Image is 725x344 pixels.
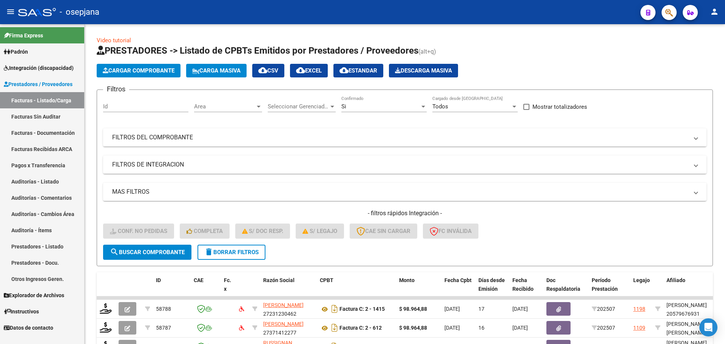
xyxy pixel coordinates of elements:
[699,318,717,336] div: Open Intercom Messenger
[194,277,204,283] span: CAE
[512,277,534,292] span: Fecha Recibido
[475,272,509,305] datatable-header-cell: Días desde Emisión
[339,66,349,75] mat-icon: cloud_download
[396,272,441,305] datatable-header-cell: Monto
[666,277,685,283] span: Afiliado
[432,103,448,110] span: Todos
[263,301,314,317] div: 27231230462
[60,4,99,20] span: - osepjana
[633,277,650,283] span: Legajo
[4,291,64,299] span: Explorador de Archivos
[103,128,706,147] mat-expansion-panel-header: FILTROS DEL COMPROBANTE
[350,224,417,239] button: CAE SIN CARGAR
[156,277,161,283] span: ID
[186,64,247,77] button: Carga Masiva
[4,80,72,88] span: Prestadores / Proveedores
[258,67,278,74] span: CSV
[389,64,458,77] app-download-masive: Descarga masiva de comprobantes (adjuntos)
[512,325,528,331] span: [DATE]
[197,245,265,260] button: Borrar Filtros
[320,277,333,283] span: CPBT
[418,48,436,55] span: (alt+q)
[103,209,706,218] h4: - filtros rápidos Integración -
[156,325,171,331] span: 58787
[204,247,213,256] mat-icon: delete
[97,64,180,77] button: Cargar Comprobante
[4,64,74,72] span: Integración (discapacidad)
[389,64,458,77] button: Descarga Masiva
[191,272,221,305] datatable-header-cell: CAE
[112,160,688,169] mat-panel-title: FILTROS DE INTEGRACION
[399,325,427,331] strong: $ 98.964,88
[333,64,383,77] button: Estandar
[156,306,171,312] span: 58788
[302,228,337,234] span: S/ legajo
[242,228,284,234] span: S/ Doc Resp.
[4,324,53,332] span: Datos de contacto
[592,306,615,312] span: 202507
[187,228,223,234] span: Completa
[6,7,15,16] mat-icon: menu
[221,272,236,305] datatable-header-cell: Fc. x
[592,277,618,292] span: Período Prestación
[235,224,290,239] button: S/ Doc Resp.
[263,302,304,308] span: [PERSON_NAME]
[110,228,167,234] span: Conf. no pedidas
[103,84,129,94] h3: Filtros
[630,272,652,305] datatable-header-cell: Legajo
[97,37,131,44] a: Video tutorial
[509,272,543,305] datatable-header-cell: Fecha Recibido
[263,321,304,327] span: [PERSON_NAME]
[444,325,460,331] span: [DATE]
[356,228,410,234] span: CAE SIN CARGAR
[589,272,630,305] datatable-header-cell: Período Prestación
[423,224,478,239] button: FC Inválida
[339,325,382,331] strong: Factura C: 2 - 612
[663,272,724,305] datatable-header-cell: Afiliado
[478,325,484,331] span: 16
[153,272,191,305] datatable-header-cell: ID
[478,306,484,312] span: 17
[252,64,284,77] button: CSV
[258,66,267,75] mat-icon: cloud_download
[478,277,505,292] span: Días desde Emisión
[112,188,688,196] mat-panel-title: MAS FILTROS
[317,272,396,305] datatable-header-cell: CPBT
[710,7,719,16] mat-icon: person
[103,224,174,239] button: Conf. no pedidas
[399,306,427,312] strong: $ 98.964,88
[110,249,185,256] span: Buscar Comprobante
[341,103,346,110] span: Si
[395,67,452,74] span: Descarga Masiva
[112,133,688,142] mat-panel-title: FILTROS DEL COMPROBANTE
[444,277,472,283] span: Fecha Cpbt
[633,324,645,332] div: 1109
[633,305,645,313] div: 1198
[296,224,344,239] button: S/ legajo
[180,224,230,239] button: Completa
[103,156,706,174] mat-expansion-panel-header: FILTROS DE INTEGRACION
[260,272,317,305] datatable-header-cell: Razón Social
[339,306,385,312] strong: Factura C: 2 - 1415
[192,67,241,74] span: Carga Masiva
[204,249,259,256] span: Borrar Filtros
[263,277,295,283] span: Razón Social
[444,306,460,312] span: [DATE]
[543,272,589,305] datatable-header-cell: Doc Respaldatoria
[103,183,706,201] mat-expansion-panel-header: MAS FILTROS
[263,320,314,336] div: 27371412277
[399,277,415,283] span: Monto
[339,67,377,74] span: Estandar
[296,67,322,74] span: EXCEL
[268,103,329,110] span: Seleccionar Gerenciador
[512,306,528,312] span: [DATE]
[666,301,721,318] div: [PERSON_NAME] 20579676931
[4,48,28,56] span: Padrón
[224,277,231,292] span: Fc. x
[290,64,328,77] button: EXCEL
[110,247,119,256] mat-icon: search
[4,307,39,316] span: Instructivos
[103,245,191,260] button: Buscar Comprobante
[430,228,472,234] span: FC Inválida
[97,45,418,56] span: PRESTADORES -> Listado de CPBTs Emitidos por Prestadores / Proveedores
